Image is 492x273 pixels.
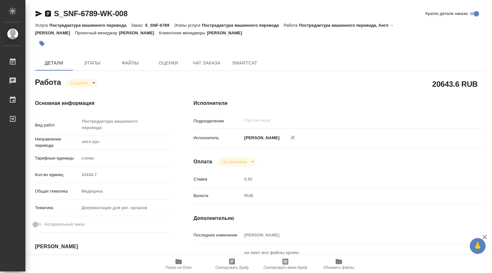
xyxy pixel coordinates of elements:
[194,232,242,238] p: Последнее изменение
[166,265,192,270] span: Папка на Drive
[35,23,49,28] p: Услуга
[35,122,79,128] p: Вид работ
[35,10,43,17] button: Скопировать ссылку для ЯМессенджера
[259,255,312,273] button: Скопировать мини-бриф
[44,221,85,228] span: Нотариальный заказ
[119,31,159,35] p: [PERSON_NAME]
[44,10,52,17] button: Скопировать ссылку
[39,59,69,67] span: Детали
[242,135,280,141] p: [PERSON_NAME]
[244,117,446,124] input: Пустое поле
[194,99,485,107] h4: Исполнители
[69,80,90,86] button: В работе
[194,215,485,222] h4: Дополнительно
[194,118,242,124] p: Подразделение
[470,238,486,254] button: 🙏
[242,174,461,184] input: Пустое поле
[242,190,461,201] div: RUB
[153,59,184,67] span: Оценки
[229,59,260,67] span: SmartCat
[215,265,249,270] span: Скопировать бриф
[194,176,242,182] p: Ставка
[35,99,168,107] h4: Основная информация
[242,230,461,240] input: Пустое поле
[152,255,205,273] button: Папка на Drive
[472,239,483,253] span: 🙏
[35,172,79,178] p: Кол-во единиц
[79,202,168,213] div: Документация для рег. органов
[77,59,107,67] span: Этапы
[194,158,212,166] h4: Оплата
[75,31,119,35] p: Проектный менеджер
[202,23,284,28] p: Постредактура машинного перевода
[194,135,242,141] p: Исполнитель
[35,76,61,87] h2: Работа
[284,23,299,28] p: Работа
[35,188,79,195] p: Общая тематика
[35,37,49,51] button: Добавить тэг
[263,265,307,270] span: Скопировать мини-бриф
[432,78,478,89] h2: 20643.6 RUB
[207,31,247,35] p: [PERSON_NAME]
[79,153,168,164] div: слово
[79,186,168,197] div: Медицина
[79,170,168,179] input: Пустое поле
[174,23,202,28] p: Этапы услуги
[220,159,249,165] button: Не оплачена
[115,59,146,67] span: Файлы
[324,265,354,270] span: Обновить файлы
[35,205,79,211] p: Тематика
[312,255,366,273] button: Обновить файлы
[66,79,98,87] div: В работе
[159,31,207,35] p: Клиентские менеджеры
[217,158,256,166] div: В работе
[191,59,222,67] span: Чат заказа
[286,131,300,145] button: Удалить исполнителя
[205,255,259,273] button: Скопировать бриф
[426,10,468,17] span: Кратко детали заказа
[131,23,145,28] p: Заказ:
[49,23,131,28] p: Постредактура машинного перевода
[54,9,127,18] a: S_SNF-6789-WK-008
[194,193,242,199] p: Валюта
[145,23,174,28] p: S_SNF-6789
[35,243,168,250] h4: [PERSON_NAME]
[35,136,79,149] p: Направление перевода
[35,155,79,161] p: Тарифные единицы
